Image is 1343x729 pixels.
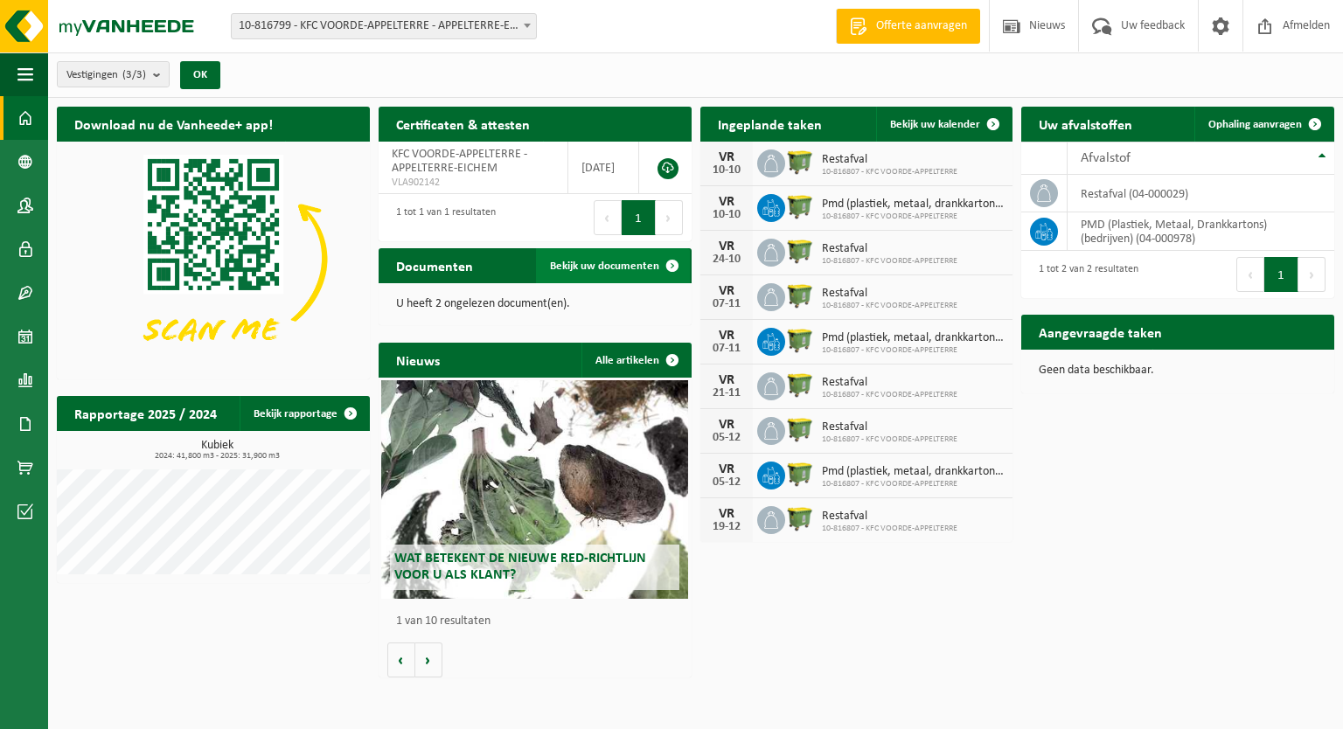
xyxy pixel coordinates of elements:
p: U heeft 2 ongelezen document(en). [396,298,674,310]
a: Bekijk uw documenten [536,248,690,283]
td: PMD (Plastiek, Metaal, Drankkartons) (bedrijven) (04-000978) [1068,212,1334,251]
span: 10-816807 - KFC VOORDE-APPELTERRE [822,434,957,445]
span: Pmd (plastiek, metaal, drankkartons) (bedrijven) [822,198,1005,212]
span: 10-816807 - KFC VOORDE-APPELTERRE [822,345,1005,356]
button: 1 [1264,257,1298,292]
h2: Documenten [379,248,491,282]
h2: Aangevraagde taken [1021,315,1179,349]
a: Bekijk rapportage [240,396,368,431]
img: WB-1100-HPE-GN-51 [785,147,815,177]
h2: Nieuws [379,343,457,377]
div: 07-11 [709,343,744,355]
img: WB-1100-HPE-GN-51 [785,370,815,399]
img: WB-1100-HPE-GN-51 [785,236,815,266]
span: Wat betekent de nieuwe RED-richtlijn voor u als klant? [394,552,646,582]
div: 1 tot 2 van 2 resultaten [1030,255,1138,294]
div: VR [709,329,744,343]
div: 1 tot 1 van 1 resultaten [387,198,496,237]
p: 1 van 10 resultaten [396,615,683,628]
button: Previous [1236,257,1264,292]
span: Pmd (plastiek, metaal, drankkartons) (bedrijven) [822,331,1005,345]
span: Restafval [822,510,957,524]
div: VR [709,373,744,387]
a: Wat betekent de nieuwe RED-richtlijn voor u als klant? [381,380,688,599]
span: Restafval [822,287,957,301]
p: Geen data beschikbaar. [1039,364,1317,377]
span: Vestigingen [66,62,146,88]
a: Bekijk uw kalender [876,107,1011,142]
button: Volgende [415,642,442,677]
div: VR [709,418,744,432]
div: VR [709,150,744,164]
button: Vestigingen(3/3) [57,61,170,87]
div: VR [709,240,744,253]
div: VR [709,462,744,476]
img: WB-1100-HPE-GN-51 [785,191,815,221]
span: VLA902142 [392,176,554,190]
span: Restafval [822,153,957,167]
a: Offerte aanvragen [836,9,980,44]
img: WB-1100-HPE-GN-51 [785,325,815,355]
div: 10-10 [709,209,744,221]
button: Next [656,200,683,235]
span: 10-816807 - KFC VOORDE-APPELTERRE [822,524,957,534]
a: Alle artikelen [581,343,690,378]
img: WB-1100-HPE-GN-51 [785,414,815,444]
img: WB-1100-HPE-GN-51 [785,281,815,310]
span: Restafval [822,420,957,434]
img: WB-1100-HPE-GN-51 [785,503,815,533]
button: Next [1298,257,1326,292]
span: 10-816807 - KFC VOORDE-APPELTERRE [822,256,957,267]
span: Ophaling aanvragen [1208,119,1302,130]
span: Restafval [822,376,957,390]
span: 10-816807 - KFC VOORDE-APPELTERRE [822,212,1005,222]
span: Afvalstof [1081,151,1131,165]
button: Previous [594,200,622,235]
div: VR [709,195,744,209]
span: Pmd (plastiek, metaal, drankkartons) (bedrijven) [822,465,1005,479]
div: VR [709,284,744,298]
span: Offerte aanvragen [872,17,971,35]
td: [DATE] [568,142,640,194]
span: 10-816799 - KFC VOORDE-APPELTERRE - APPELTERRE-EICHEM [232,14,536,38]
img: Download de VHEPlus App [57,142,370,376]
td: restafval (04-000029) [1068,175,1334,212]
h2: Ingeplande taken [700,107,839,141]
span: Bekijk uw kalender [890,119,980,130]
span: 10-816799 - KFC VOORDE-APPELTERRE - APPELTERRE-EICHEM [231,13,537,39]
h2: Download nu de Vanheede+ app! [57,107,290,141]
button: 1 [622,200,656,235]
img: WB-1100-HPE-GN-51 [785,459,815,489]
div: 21-11 [709,387,744,399]
div: 10-10 [709,164,744,177]
span: KFC VOORDE-APPELTERRE - APPELTERRE-EICHEM [392,148,527,175]
button: Vorige [387,642,415,677]
div: VR [709,507,744,521]
span: 10-816807 - KFC VOORDE-APPELTERRE [822,167,957,177]
div: 05-12 [709,476,744,489]
div: 24-10 [709,253,744,266]
button: OK [180,61,220,89]
div: 07-11 [709,298,744,310]
span: Bekijk uw documenten [550,260,659,272]
span: Restafval [822,242,957,256]
div: 19-12 [709,521,744,533]
span: 10-816807 - KFC VOORDE-APPELTERRE [822,479,1005,489]
h3: Kubiek [66,440,370,461]
h2: Certificaten & attesten [379,107,547,141]
count: (3/3) [122,69,146,80]
div: 05-12 [709,432,744,444]
span: 10-816807 - KFC VOORDE-APPELTERRE [822,301,957,311]
a: Ophaling aanvragen [1194,107,1333,142]
h2: Rapportage 2025 / 2024 [57,396,234,430]
span: 10-816807 - KFC VOORDE-APPELTERRE [822,390,957,400]
h2: Uw afvalstoffen [1021,107,1150,141]
span: 2024: 41,800 m3 - 2025: 31,900 m3 [66,452,370,461]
